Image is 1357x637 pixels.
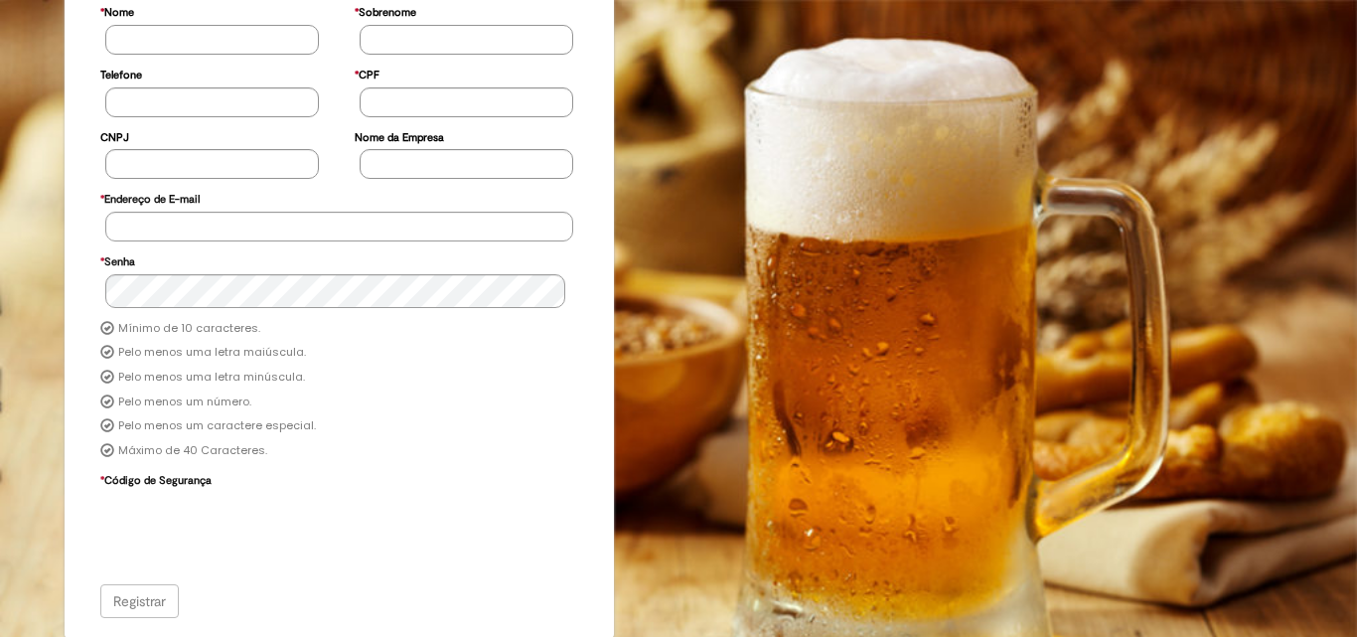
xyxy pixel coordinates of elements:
label: Máximo de 40 Caracteres. [118,443,267,459]
label: Senha [100,245,135,274]
label: Mínimo de 10 caracteres. [118,321,260,337]
label: Pelo menos um número. [118,395,251,410]
label: Pelo menos uma letra maiúscula. [118,345,306,361]
label: Pelo menos uma letra minúscula. [118,370,305,386]
label: Endereço de E-mail [100,183,200,212]
iframe: reCAPTCHA [105,493,407,570]
label: Nome da Empresa [355,121,444,150]
label: Pelo menos um caractere especial. [118,418,316,434]
label: Código de Segurança [100,464,212,493]
label: Telefone [100,59,142,87]
label: CPF [355,59,379,87]
label: CNPJ [100,121,129,150]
